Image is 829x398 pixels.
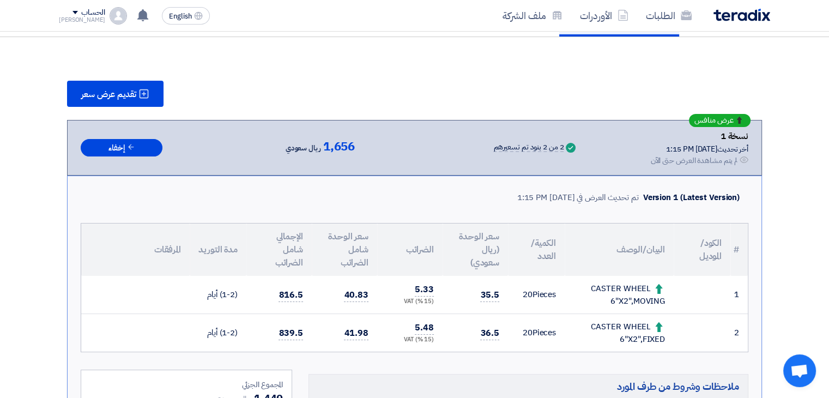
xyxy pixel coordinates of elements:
[81,90,136,99] span: تقديم عرض سعر
[573,282,665,307] div: CASTER WHEEL 6"X2",MOVING
[90,379,283,390] div: المجموع الجزئي
[415,321,434,335] span: 5.48
[674,224,730,276] th: الكود/الموديل
[694,117,734,124] span: عرض منافس
[323,140,355,153] span: 1,656
[730,314,748,352] td: 2
[480,288,499,302] span: 35.5
[59,17,105,23] div: [PERSON_NAME]
[565,224,674,276] th: البيان/الوصف
[81,224,190,276] th: المرفقات
[81,8,105,17] div: الحساب
[713,9,770,21] img: Teradix logo
[517,191,639,204] div: تم تحديث العرض في [DATE] 1:15 PM
[377,224,443,276] th: الضرائب
[783,354,816,387] a: Open chat
[386,297,434,306] div: (15 %) VAT
[67,81,164,107] button: تقديم عرض سعر
[190,276,246,314] td: (1-2) أيام
[169,13,192,20] span: English
[730,276,748,314] td: 1
[508,224,565,276] th: الكمية/العدد
[279,288,303,302] span: 816.5
[650,155,737,166] div: لم يتم مشاهدة العرض حتى الآن
[81,139,162,157] button: إخفاء
[730,224,748,276] th: #
[573,321,665,345] div: CASTER WHEEL 6"X2",FIXED
[386,335,434,345] div: (15 %) VAT
[650,143,748,155] div: أخر تحديث [DATE] 1:15 PM
[523,327,533,339] span: 20
[637,3,700,28] a: الطلبات
[571,3,637,28] a: الأوردرات
[344,327,368,340] span: 41.98
[190,224,246,276] th: مدة التوريد
[508,314,565,352] td: Pieces
[643,191,740,204] div: Version 1 (Latest Version)
[493,143,564,152] div: 2 من 2 بنود تم تسعيرهم
[312,224,377,276] th: سعر الوحدة شامل الضرائب
[523,288,533,300] span: 20
[190,314,246,352] td: (1-2) أيام
[286,142,321,155] span: ريال سعودي
[443,224,508,276] th: سعر الوحدة (ريال سعودي)
[279,327,303,340] span: 839.5
[162,7,210,25] button: English
[415,283,434,297] span: 5.33
[110,7,127,25] img: profile_test.png
[650,129,748,143] div: نسخة 1
[494,3,571,28] a: ملف الشركة
[344,288,368,302] span: 40.83
[480,327,499,340] span: 36.5
[508,276,565,314] td: Pieces
[246,224,312,276] th: الإجمالي شامل الضرائب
